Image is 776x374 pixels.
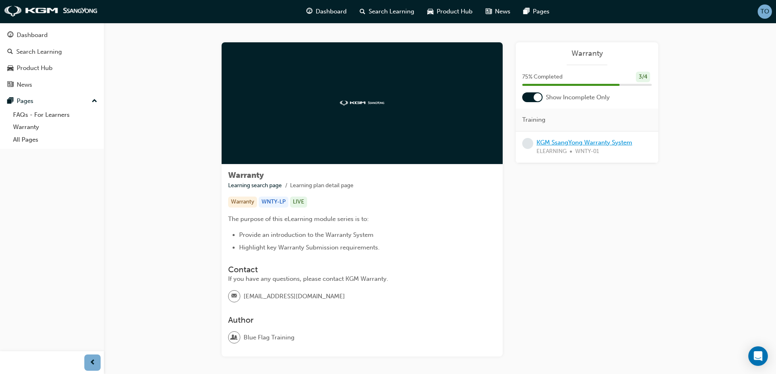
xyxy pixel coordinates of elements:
[3,28,101,43] a: Dashboard
[92,96,97,107] span: up-icon
[7,81,13,89] span: news-icon
[758,4,772,19] button: TO
[17,80,32,90] div: News
[17,31,48,40] div: Dashboard
[522,115,545,125] span: Training
[90,358,96,368] span: prev-icon
[353,3,421,20] a: search-iconSearch Learning
[4,6,98,17] img: kgm
[421,3,479,20] a: car-iconProduct Hub
[300,3,353,20] a: guage-iconDashboard
[536,147,567,156] span: ELEARNING
[231,332,237,343] span: user-icon
[7,98,13,105] span: pages-icon
[228,197,257,208] div: Warranty
[636,72,650,83] div: 3 / 4
[228,171,264,180] span: Warranty
[239,231,374,238] span: Provide an introduction to the Warranty System
[7,48,13,56] span: search-icon
[290,181,354,190] li: Learning plan detail page
[10,121,101,133] a: Warranty
[360,7,365,17] span: search-icon
[259,197,288,208] div: WNTY-LP
[16,47,62,57] div: Search Learning
[17,96,33,106] div: Pages
[3,61,101,76] a: Product Hub
[228,265,496,274] h3: Contact
[228,182,282,189] a: Learning search page
[369,7,414,16] span: Search Learning
[10,133,101,146] a: All Pages
[231,291,237,302] span: email-icon
[575,147,599,156] span: WNTY-01
[486,7,492,17] span: news-icon
[522,138,533,149] span: learningRecordVerb_NONE-icon
[748,346,768,366] div: Open Intercom Messenger
[517,3,556,20] a: pages-iconPages
[228,215,369,223] span: The purpose of this eLearning module series is to:
[3,44,101,59] a: Search Learning
[427,7,433,17] span: car-icon
[10,109,101,121] a: FAQs - For Learners
[7,65,13,72] span: car-icon
[546,93,610,102] span: Show Incomplete Only
[3,94,101,109] button: Pages
[306,7,312,17] span: guage-icon
[495,7,510,16] span: News
[3,26,101,94] button: DashboardSearch LearningProduct HubNews
[3,77,101,92] a: News
[479,3,517,20] a: news-iconNews
[244,292,345,301] span: [EMAIL_ADDRESS][DOMAIN_NAME]
[533,7,550,16] span: Pages
[7,32,13,39] span: guage-icon
[290,197,307,208] div: LIVE
[761,7,769,16] span: TO
[522,72,563,82] span: 75 % Completed
[228,274,496,284] div: If you have any questions, please contact KGM Warranty.
[239,244,380,251] span: Highlight key Warranty Submission requirements.
[244,333,295,342] span: Blue Flag Training
[523,7,530,17] span: pages-icon
[437,7,473,16] span: Product Hub
[17,63,53,73] div: Product Hub
[316,7,347,16] span: Dashboard
[228,315,496,325] h3: Author
[536,139,632,146] a: KGM SsangYong Warranty System
[522,49,652,58] a: Warranty
[340,101,385,106] img: kgm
